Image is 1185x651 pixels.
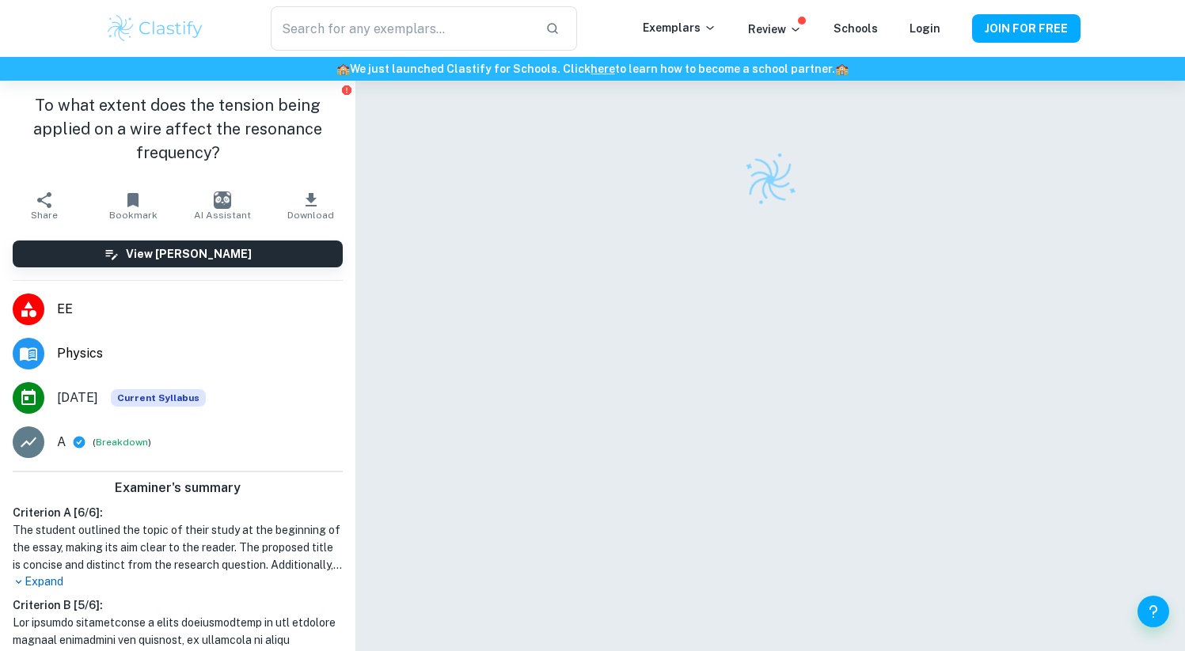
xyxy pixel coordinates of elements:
a: here [591,62,615,75]
span: [DATE] [57,388,98,407]
h6: Criterion B [ 5 / 6 ]: [13,596,343,614]
p: Review [748,21,802,38]
span: Share [31,210,58,221]
button: Help and Feedback [1138,596,1169,627]
h1: The student outlined the topic of their study at the beginning of the essay, making its aim clear... [13,521,343,573]
h6: We just launched Clastify for Schools. Click to learn how to become a school partner. [3,60,1182,78]
span: Download [287,210,334,221]
h6: Examiner's summary [6,479,349,498]
img: Clastify logo [735,144,806,215]
button: Bookmark [89,184,177,228]
h1: To what extent does the tension being applied on a wire affect the resonance frequency? [13,93,343,165]
span: EE [57,300,343,319]
input: Search for any exemplars... [271,6,532,51]
button: View [PERSON_NAME] [13,240,343,267]
p: Expand [13,573,343,590]
img: AI Assistant [214,191,231,209]
span: ( ) [93,435,151,450]
div: This exemplar is based on the current syllabus. Feel free to refer to it for inspiration/ideas wh... [111,389,206,407]
a: Login [910,22,940,35]
p: A [57,433,66,452]
span: 🏫 [336,62,350,75]
span: Physics [57,344,343,363]
span: Current Syllabus [111,389,206,407]
button: Breakdown [96,435,148,449]
h6: Criterion A [ 6 / 6 ]: [13,504,343,521]
h6: View [PERSON_NAME] [126,245,252,263]
button: AI Assistant [178,184,267,228]
span: Bookmark [109,210,158,221]
span: AI Assistant [194,210,251,221]
button: Report issue [340,84,352,96]
img: Clastify logo [105,13,206,44]
button: JOIN FOR FREE [972,14,1081,43]
button: Download [267,184,355,228]
span: 🏫 [835,62,849,75]
p: Exemplars [643,19,716,36]
a: Schools [834,22,878,35]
